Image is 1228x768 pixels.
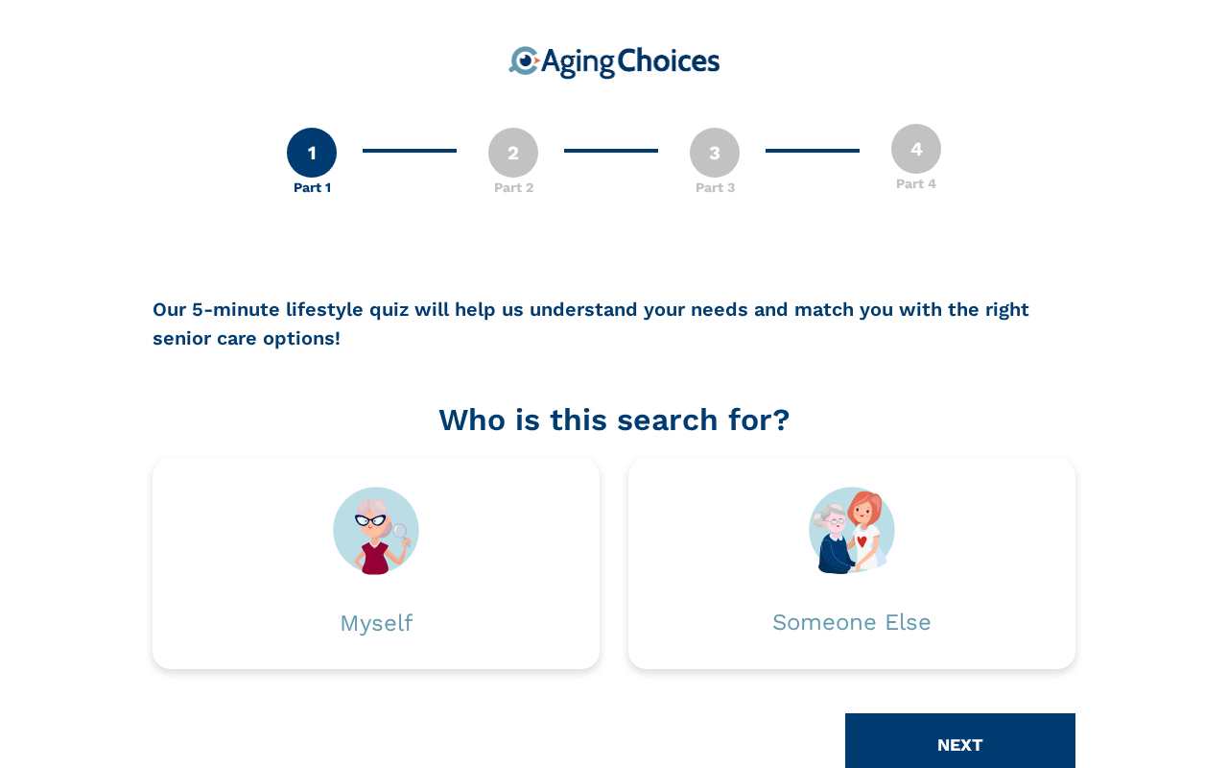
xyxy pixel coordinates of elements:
div: Part 2 [494,178,533,198]
div: Part 3 [696,178,735,198]
div: 3 [690,128,740,178]
img: myself.svg [333,487,419,575]
div: Myself [340,612,413,635]
div: 4 [891,124,941,174]
div: Part 1 [294,178,331,198]
div: Part 4 [896,174,936,194]
div: 2 [488,128,538,178]
div: Who is this search for? [153,396,1075,443]
div: 1 [287,128,337,178]
img: aging-choices-logo.png [508,46,720,80]
img: a-loved-one.svg [809,487,895,574]
div: Our 5-minute lifestyle quiz will help us understand your needs and match you with the right senio... [153,295,1075,352]
div: Someone Else [772,611,932,634]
